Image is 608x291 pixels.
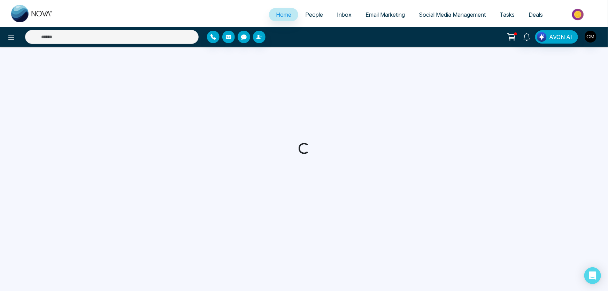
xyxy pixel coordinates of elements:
[553,7,604,22] img: Market-place.gif
[276,11,291,18] span: Home
[537,32,547,42] img: Lead Flow
[11,5,53,22] img: Nova CRM Logo
[359,8,412,21] a: Email Marketing
[330,8,359,21] a: Inbox
[549,33,572,41] span: AVON AI
[412,8,493,21] a: Social Media Management
[365,11,405,18] span: Email Marketing
[493,8,522,21] a: Tasks
[584,267,601,284] div: Open Intercom Messenger
[305,11,323,18] span: People
[419,11,486,18] span: Social Media Management
[529,11,543,18] span: Deals
[500,11,515,18] span: Tasks
[298,8,330,21] a: People
[585,31,597,43] img: User Avatar
[337,11,352,18] span: Inbox
[522,8,550,21] a: Deals
[269,8,298,21] a: Home
[535,30,578,44] button: AVON AI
